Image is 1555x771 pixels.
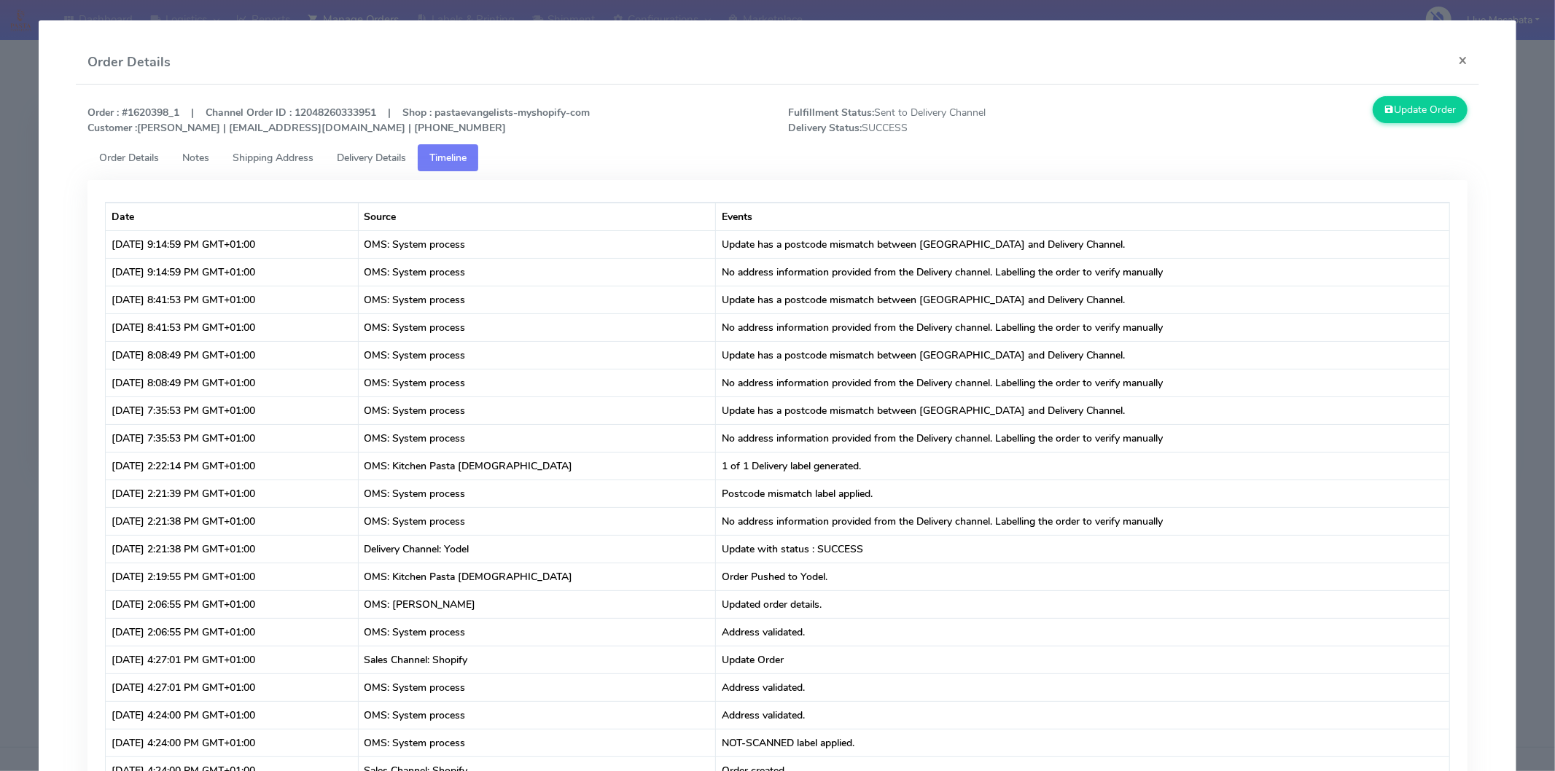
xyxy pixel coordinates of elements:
[359,618,717,646] td: OMS: System process
[777,105,1128,136] span: Sent to Delivery Channel SUCCESS
[106,424,359,452] td: [DATE] 7:35:53 PM GMT+01:00
[106,646,359,673] td: [DATE] 4:27:01 PM GMT+01:00
[87,121,137,135] strong: Customer :
[359,341,717,369] td: OMS: System process
[716,424,1449,452] td: No address information provided from the Delivery channel. Labelling the order to verify manually
[87,144,1468,171] ul: Tabs
[716,590,1449,618] td: Updated order details.
[106,230,359,258] td: [DATE] 9:14:59 PM GMT+01:00
[87,106,590,135] strong: Order : #1620398_1 | Channel Order ID : 12048260333951 | Shop : pastaevangelists-myshopify-com [P...
[716,313,1449,341] td: No address information provided from the Delivery channel. Labelling the order to verify manually
[716,507,1449,535] td: No address information provided from the Delivery channel. Labelling the order to verify manually
[716,480,1449,507] td: Postcode mismatch label applied.
[359,424,717,452] td: OMS: System process
[716,369,1449,396] td: No address information provided from the Delivery channel. Labelling the order to verify manually
[716,646,1449,673] td: Update Order
[716,729,1449,756] td: NOT-SCANNED label applied.
[106,203,359,230] th: Date
[106,535,359,563] td: [DATE] 2:21:38 PM GMT+01:00
[359,286,717,313] td: OMS: System process
[716,535,1449,563] td: Update with status : SUCCESS
[106,258,359,286] td: [DATE] 9:14:59 PM GMT+01:00
[106,507,359,535] td: [DATE] 2:21:38 PM GMT+01:00
[716,673,1449,701] td: Address validated.
[106,369,359,396] td: [DATE] 8:08:49 PM GMT+01:00
[337,151,406,165] span: Delivery Details
[106,673,359,701] td: [DATE] 4:27:01 PM GMT+01:00
[1373,96,1468,123] button: Update Order
[87,52,171,72] h4: Order Details
[182,151,209,165] span: Notes
[233,151,313,165] span: Shipping Address
[716,701,1449,729] td: Address validated.
[716,341,1449,369] td: Update has a postcode mismatch between [GEOGRAPHIC_DATA] and Delivery Channel.
[788,106,874,120] strong: Fulfillment Status:
[359,203,717,230] th: Source
[716,203,1449,230] th: Events
[99,151,159,165] span: Order Details
[429,151,467,165] span: Timeline
[106,396,359,424] td: [DATE] 7:35:53 PM GMT+01:00
[359,396,717,424] td: OMS: System process
[359,535,717,563] td: Delivery Channel: Yodel
[106,563,359,590] td: [DATE] 2:19:55 PM GMT+01:00
[359,507,717,535] td: OMS: System process
[359,369,717,396] td: OMS: System process
[106,286,359,313] td: [DATE] 8:41:53 PM GMT+01:00
[716,452,1449,480] td: 1 of 1 Delivery label generated.
[106,452,359,480] td: [DATE] 2:22:14 PM GMT+01:00
[359,452,717,480] td: OMS: Kitchen Pasta [DEMOGRAPHIC_DATA]
[106,701,359,729] td: [DATE] 4:24:00 PM GMT+01:00
[359,646,717,673] td: Sales Channel: Shopify
[106,341,359,369] td: [DATE] 8:08:49 PM GMT+01:00
[716,563,1449,590] td: Order Pushed to Yodel.
[106,618,359,646] td: [DATE] 2:06:55 PM GMT+01:00
[359,590,717,618] td: OMS: [PERSON_NAME]
[359,313,717,341] td: OMS: System process
[788,121,862,135] strong: Delivery Status:
[359,230,717,258] td: OMS: System process
[359,673,717,701] td: OMS: System process
[359,480,717,507] td: OMS: System process
[1446,41,1479,79] button: Close
[359,701,717,729] td: OMS: System process
[716,286,1449,313] td: Update has a postcode mismatch between [GEOGRAPHIC_DATA] and Delivery Channel.
[359,258,717,286] td: OMS: System process
[106,480,359,507] td: [DATE] 2:21:39 PM GMT+01:00
[359,563,717,590] td: OMS: Kitchen Pasta [DEMOGRAPHIC_DATA]
[106,729,359,756] td: [DATE] 4:24:00 PM GMT+01:00
[716,618,1449,646] td: Address validated.
[106,313,359,341] td: [DATE] 8:41:53 PM GMT+01:00
[716,230,1449,258] td: Update has a postcode mismatch between [GEOGRAPHIC_DATA] and Delivery Channel.
[359,729,717,756] td: OMS: System process
[106,590,359,618] td: [DATE] 2:06:55 PM GMT+01:00
[716,396,1449,424] td: Update has a postcode mismatch between [GEOGRAPHIC_DATA] and Delivery Channel.
[716,258,1449,286] td: No address information provided from the Delivery channel. Labelling the order to verify manually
